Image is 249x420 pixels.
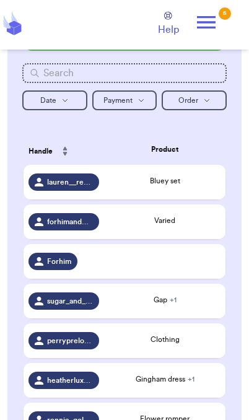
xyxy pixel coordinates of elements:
[136,375,194,383] span: Gingham dress
[47,336,93,346] span: perrypreloved_thriftedthreads
[158,22,179,37] span: Help
[188,375,194,383] span: + 1
[154,296,177,304] span: Gap
[28,146,53,157] span: Handle
[178,97,198,104] span: Order
[162,90,227,110] button: Order
[170,296,177,304] span: + 1
[154,217,175,224] span: Varied
[150,177,180,185] span: Bluey set
[22,63,227,83] input: Search
[22,90,87,110] button: Date
[219,7,231,20] div: 5
[55,139,75,164] button: Sort ascending
[47,177,93,187] span: lauren__reagan
[158,12,179,37] a: Help
[47,217,93,227] span: forhimandmyfamily
[92,90,157,110] button: Payment
[151,336,180,343] span: Clothing
[103,97,133,104] span: Payment
[40,97,56,104] span: Date
[47,296,93,306] span: sugar_and_honey_boutique
[47,375,93,385] span: heatherluxgundzik
[151,144,178,155] span: Product
[47,256,71,266] span: Forhim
